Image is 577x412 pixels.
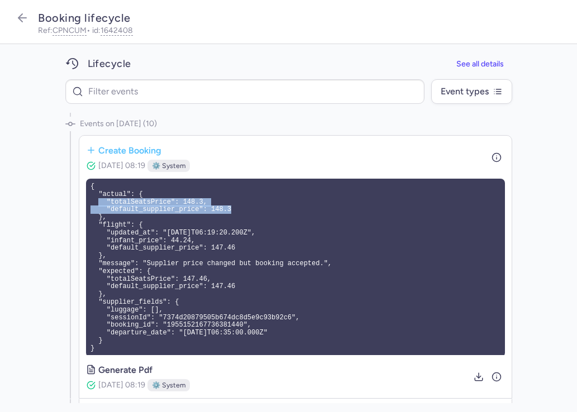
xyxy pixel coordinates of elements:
button: CPNCUM [53,27,87,35]
span: Event types [441,87,489,97]
h3: Lifecycle [88,58,131,70]
span: ⚙️ system [152,380,185,391]
span: Events on [DATE] (10) [80,113,157,135]
span: Booking lifecycle [38,11,131,25]
span: [DATE] 08:19 [98,161,145,170]
button: See all details [448,53,512,75]
span: See all details [456,60,504,68]
p: Ref: • id: [38,27,564,35]
span: generate pdf [98,362,152,376]
input: Filter events [65,79,425,104]
span: ⚙️ system [152,160,185,171]
span: create booking [98,143,161,157]
span: [DATE] 08:19 [98,380,145,390]
pre: { "actual": { "totalSeatsPrice": 148.3, "default_supplier_price": 148.3 }, "flight": { "updated_a... [86,179,505,357]
button: 1642408 [101,27,133,35]
button: Event types [431,79,512,104]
